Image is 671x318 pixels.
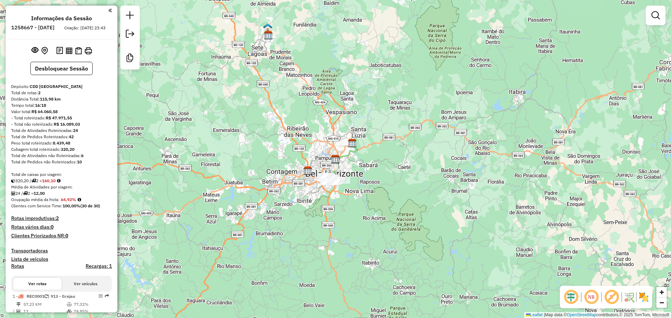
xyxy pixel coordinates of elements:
div: Total de caixas por viagem: [11,171,112,178]
strong: 0 [51,224,53,230]
div: Atividade não roteirizada - CASA MATA GASTROPUB LTDA [331,164,349,171]
div: Total de Atividades não Roteirizadas: [11,153,112,159]
i: Distância Total [16,302,21,306]
div: Total de Pedidos Roteirizados: [11,134,112,140]
strong: 12,00 [34,191,45,196]
strong: R$ 64.060,58 [31,109,58,114]
div: 24 / 2 = [11,190,112,197]
div: Criação: [DATE] 23:43 [62,25,108,31]
a: Leaflet [526,312,543,317]
a: Criar modelo [123,51,137,67]
td: / [13,308,16,315]
h4: Rotas improdutivas: [11,215,112,221]
img: Simulação- Sete lagoas [263,23,272,32]
div: Total de Atividades Roteirizadas: [11,127,112,134]
strong: 2 [38,90,41,95]
strong: CDD [GEOGRAPHIC_DATA] [30,84,82,89]
i: Total de Atividades [11,191,15,195]
i: Total de rotas [31,179,36,183]
i: Total de Atividades [16,309,21,313]
div: Atividade não roteirizada - MATHEUS ANTONIO OLIV [317,175,334,182]
i: Total de rotas [23,191,28,195]
div: Média de Atividades por viagem: [11,184,112,190]
a: Clique aqui para minimizar o painel [108,6,112,14]
div: Total de Pedidos não Roteirizados: [11,159,112,165]
h4: Lista de veículos [11,256,112,262]
img: CDD Santa Luzia [348,139,357,148]
div: Total de rotas: [11,90,112,96]
span: 1 - [13,294,75,299]
strong: 64,92% [61,197,76,202]
div: Map data © contributors,© 2025 TomTom, Microsoft [524,312,671,318]
span: + [659,288,664,296]
td: 74,85% [73,308,109,315]
strong: 6 [81,153,84,158]
td: 57,23 KM [23,301,66,308]
img: CDD Contagem [303,166,312,175]
span: Ocupação média da frota: [11,197,59,202]
span: Ocultar NR [583,289,600,305]
div: Atividade não roteirizada - MINAS GOURMET [333,177,350,184]
strong: R$ 16.089,03 [54,121,80,127]
em: Rota exportada [105,294,109,298]
div: Valor total: [11,109,112,115]
img: CDD Belo Horizonte [331,155,340,164]
div: Distância Total: [11,96,112,102]
h4: Informações da Sessão [31,15,92,22]
div: Atividade não roteirizada - ROBSON INACIO PEREIR [317,173,335,180]
div: Atividade não roteirizada - BAR E RESTAURANTE BO [318,173,335,180]
span: | [544,312,545,317]
button: Logs desbloquear sessão [55,45,64,56]
td: 77,32% [73,301,109,308]
h4: Clientes Priorizados NR: [11,233,112,239]
span: Clientes com Service Time: [11,203,63,208]
button: Visualizar relatório de Roteirização [64,46,74,55]
i: % de utilização do peso [67,302,72,306]
h4: Transportadoras [11,248,112,254]
button: Visualizar Romaneio [74,46,83,56]
span: Ocultar deslocamento [563,289,579,305]
strong: 160,10 [42,178,56,183]
span: REC0001 [27,294,44,299]
a: OpenStreetMap [567,312,597,317]
strong: 8.439,48 [53,140,70,146]
strong: 320,20 [61,147,74,152]
div: Peso total roteirizado: [11,140,112,146]
span: − [659,298,664,307]
img: Exibir/Ocultar setores [638,291,649,303]
i: % de utilização da cubagem [67,309,72,313]
a: Exportar sessão [123,27,137,43]
div: - Total roteirizado: [11,115,112,121]
span: Exibir rótulo [603,289,620,305]
strong: (30 de 30) [80,203,100,208]
i: Cubagem total roteirizado [11,179,15,183]
a: Rotas [11,263,24,269]
h4: Rotas vários dias: [11,224,112,230]
div: Depósito: [11,83,112,90]
strong: 24 [73,128,78,133]
h6: 1258667 - [DATE] [11,24,55,31]
div: Tempo total: [11,102,112,109]
td: 12 [23,308,66,315]
div: 320,20 / 2 = [11,178,112,184]
strong: 0 [65,232,68,239]
button: Ver veículos [62,278,110,290]
strong: 100,00% [63,203,80,208]
strong: 42 [69,134,74,139]
i: Meta Caixas/viagem: 465,72 Diferença: -305,62 [57,179,60,183]
div: Cubagem total roteirizado: [11,146,112,153]
i: Veículo já utilizado nesta sessão [44,294,48,298]
button: Desbloquear Sessão [30,62,93,75]
img: CDD Sete Lagoas [264,31,273,40]
button: Imprimir Rotas [83,46,93,56]
a: Zoom out [656,297,667,308]
img: Fluxo de ruas [623,291,635,303]
div: - Total não roteirizado: [11,121,112,127]
strong: R$ 47.971,55 [46,115,72,120]
strong: 2 [56,215,59,221]
div: Atividade não roteirizada - PEREIRA E OLIVEIRA L [317,173,335,180]
em: Opções [99,294,103,298]
button: Exibir sessão original [30,45,40,56]
h4: Recargas: 1 [86,263,112,269]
